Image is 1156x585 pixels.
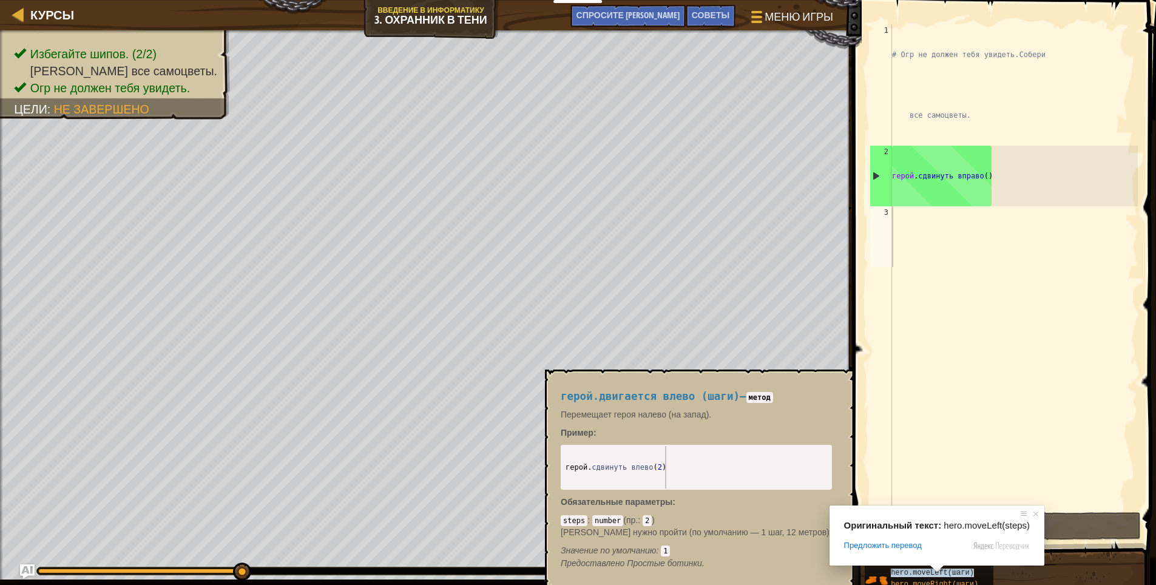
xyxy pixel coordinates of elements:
li: Собери все самоцветы. [14,63,217,79]
li: Избегай шипов. [14,46,217,63]
code: steps [561,515,587,526]
ya-tr-span: : [656,546,658,555]
ya-tr-span: : [638,515,640,525]
span: Предложить перевод [844,540,922,551]
ya-tr-span: Простые ботинки. [627,558,704,568]
span: hero.moveLeft(steps) [944,520,1030,530]
button: Меню игры [742,5,840,33]
ya-tr-span: Обязательные параметры [561,497,672,507]
ya-tr-span: Значение по умолчанию [561,546,656,555]
a: Курсы [24,7,74,23]
ya-tr-span: Меню игры [765,9,833,24]
code: метод [746,392,773,403]
button: Спросите ИИ [570,5,686,27]
ya-tr-span: Не завершено [54,103,149,116]
div: 2 [870,146,892,206]
ya-tr-span: Огр не должен тебя увидеть. [30,81,190,95]
span: Оригинальный текст: [844,520,942,530]
ya-tr-span: Избегайте шипов. (2/2) [30,47,157,61]
ya-tr-span: : [47,103,50,116]
ya-tr-span: ) [652,515,655,525]
code: 2 [643,515,652,526]
ya-tr-span: hero.moveLeft(шаги) [891,569,974,577]
li: Огр не должен тебя увидеть. [14,79,217,96]
ya-tr-span: ( [623,515,626,525]
ya-tr-span: : [587,515,590,525]
ya-tr-span: [PERSON_NAME] все самоцветы. [30,64,217,78]
ya-tr-span: : [593,428,597,438]
div: 3 [870,206,892,267]
ya-tr-span: герой.двигается влево (шаги) [561,390,740,402]
ya-tr-span: [PERSON_NAME] нужно пройти (по умолчанию — 1 шаг, 12 метров). [561,527,832,537]
div: 1 [870,24,892,146]
ya-tr-span: — [740,390,746,402]
ya-tr-span: Цели [14,103,47,116]
ya-tr-span: Пример [561,428,593,438]
ya-tr-span: Курсы [30,7,74,23]
ya-tr-span: Предоставлено [561,558,624,568]
button: Спросите ИИ [20,564,35,579]
code: 1 [661,546,670,556]
ya-tr-span: Перемещает героя налево (на запад). [561,410,711,419]
code: number [592,515,623,526]
ya-tr-span: пр. [626,515,638,525]
ya-tr-span: Спросите [PERSON_NAME] [576,9,680,21]
ya-tr-span: : [672,497,675,507]
ya-tr-span: Советы [692,9,729,21]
